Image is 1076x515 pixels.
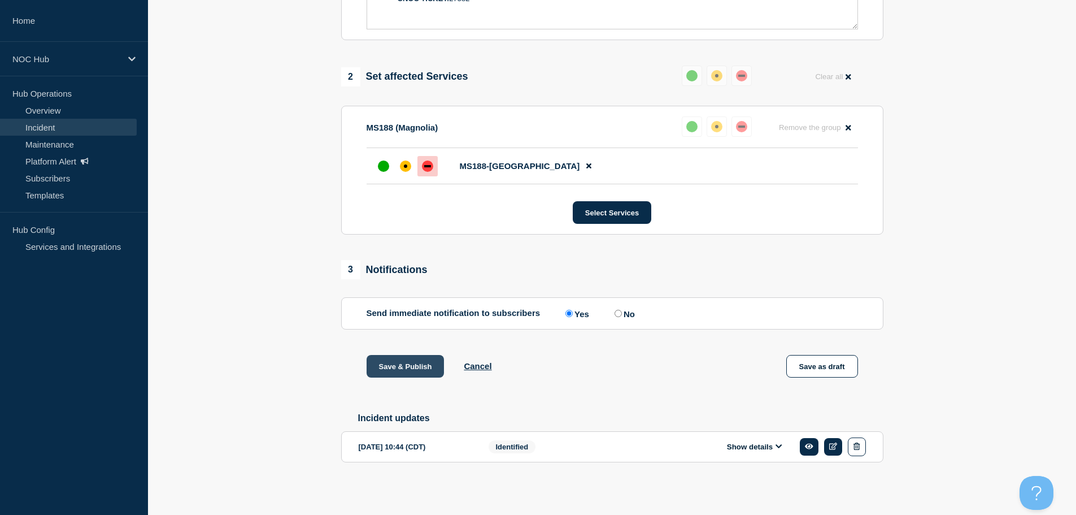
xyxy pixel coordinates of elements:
[707,116,727,137] button: affected
[367,308,858,319] div: Send immediate notification to subscribers
[711,70,722,81] div: affected
[489,440,536,453] span: Identified
[736,70,747,81] div: down
[808,66,857,88] button: Clear all
[707,66,727,86] button: affected
[682,66,702,86] button: up
[615,310,622,317] input: No
[786,355,858,378] button: Save as draft
[341,260,428,279] div: Notifications
[1020,476,1053,510] iframe: Help Scout Beacon - Open
[422,161,433,172] div: down
[682,116,702,137] button: up
[724,442,786,452] button: Show details
[367,355,445,378] button: Save & Publish
[400,161,411,172] div: affected
[711,121,722,132] div: affected
[464,361,491,371] button: Cancel
[573,201,651,224] button: Select Services
[565,310,573,317] input: Yes
[731,66,752,86] button: down
[358,413,883,423] h2: Incident updates
[779,123,841,132] span: Remove the group
[341,67,468,86] div: Set affected Services
[563,308,589,319] label: Yes
[612,308,635,319] label: No
[378,161,389,172] div: up
[460,161,580,171] span: MS188-[GEOGRAPHIC_DATA]
[359,438,472,456] div: [DATE] 10:44 (CDT)
[731,116,752,137] button: down
[736,121,747,132] div: down
[341,67,360,86] span: 2
[341,260,360,279] span: 3
[686,121,698,132] div: up
[772,116,858,139] button: Remove the group
[367,308,541,319] p: Send immediate notification to subscribers
[367,123,438,132] p: MS188 (Magnolia)
[686,70,698,81] div: up
[12,54,121,64] p: NOC Hub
